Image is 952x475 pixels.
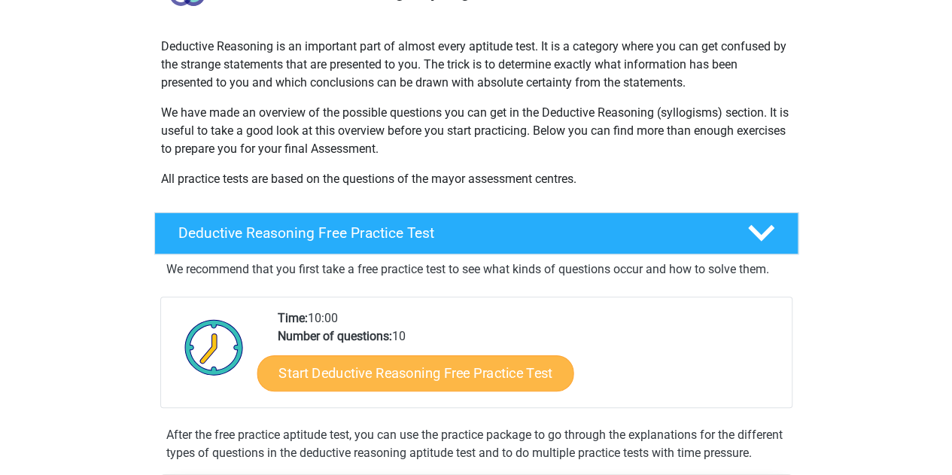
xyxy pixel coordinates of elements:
[166,260,786,279] p: We recommend that you first take a free practice test to see what kinds of questions occur and ho...
[178,224,723,242] h4: Deductive Reasoning Free Practice Test
[161,104,792,158] p: We have made an overview of the possible questions you can get in the Deductive Reasoning (syllog...
[161,170,792,188] p: All practice tests are based on the questions of the mayor assessment centres.
[257,355,573,391] a: Start Deductive Reasoning Free Practice Test
[266,309,791,407] div: 10:00 10
[160,426,792,462] div: After the free practice aptitude test, you can use the practice package to go through the explana...
[278,311,308,325] b: Time:
[176,309,252,385] img: Clock
[148,212,804,254] a: Deductive Reasoning Free Practice Test
[278,329,392,343] b: Number of questions:
[161,38,792,92] p: Deductive Reasoning is an important part of almost every aptitude test. It is a category where yo...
